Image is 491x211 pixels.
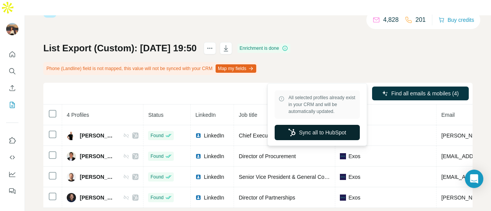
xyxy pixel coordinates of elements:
[239,174,337,180] span: Senior Vice President & General Counsel
[340,153,346,159] img: company-logo
[195,153,201,159] img: LinkedIn logo
[348,152,360,160] span: Exos
[6,184,18,198] button: Feedback
[67,112,89,118] span: 4 Profiles
[150,194,163,201] span: Found
[148,112,163,118] span: Status
[6,23,18,35] img: Avatar
[415,15,426,25] p: 201
[438,15,474,25] button: Buy credits
[150,132,163,139] span: Found
[6,47,18,61] button: Quick start
[6,167,18,181] button: Dashboard
[6,150,18,164] button: Use Surfe API
[67,172,76,182] img: Avatar
[6,98,18,112] button: My lists
[6,64,18,78] button: Search
[237,44,291,53] div: Enrichment is done
[348,173,360,181] span: Exos
[441,112,455,118] span: Email
[275,125,360,140] button: Sync all to HubSpot
[239,195,295,201] span: Director of Partnerships
[204,132,224,139] span: LinkedIn
[6,81,18,95] button: Enrich CSV
[391,90,459,97] span: Find all emails & mobiles (4)
[195,112,216,118] span: LinkedIn
[204,194,224,201] span: LinkedIn
[150,153,163,160] span: Found
[340,174,346,180] img: company-logo
[43,42,197,54] h1: List Export (Custom): [DATE] 19:50
[67,131,76,140] img: Avatar
[43,62,258,75] div: Phone (Landline) field is not mapped, this value will not be synced with your CRM
[80,132,115,139] span: [PERSON_NAME]
[288,94,356,115] span: All selected profiles already exist in your CRM and will be automatically updated.
[80,194,115,201] span: [PERSON_NAME]
[383,15,399,25] p: 4,828
[216,64,256,73] button: Map my fields
[195,195,201,201] img: LinkedIn logo
[204,42,216,54] button: actions
[204,173,224,181] span: LinkedIn
[67,193,76,202] img: Avatar
[6,134,18,147] button: Use Surfe on LinkedIn
[204,152,224,160] span: LinkedIn
[239,132,353,139] span: Chief Executive Officer and Executive Chairman
[372,87,469,100] button: Find all emails & mobiles (4)
[80,173,115,181] span: [PERSON_NAME]
[150,173,163,180] span: Found
[67,152,76,161] img: Avatar
[239,112,257,118] span: Job title
[348,194,360,201] span: Exos
[239,153,296,159] span: Director of Procurement
[195,174,201,180] img: LinkedIn logo
[195,132,201,139] img: LinkedIn logo
[340,195,346,201] img: company-logo
[465,170,483,188] div: Open Intercom Messenger
[80,152,115,160] span: [PERSON_NAME]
